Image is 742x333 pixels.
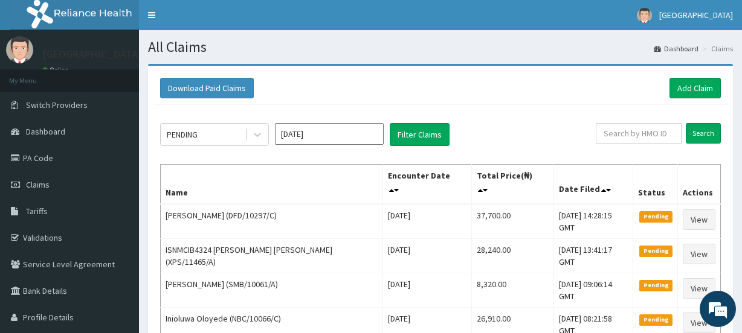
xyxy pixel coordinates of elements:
[26,179,50,190] span: Claims
[683,278,715,299] a: View
[42,49,142,60] p: [GEOGRAPHIC_DATA]
[275,123,384,145] input: Select Month and Year
[554,273,633,308] td: [DATE] 09:06:14 GMT
[659,10,733,21] span: [GEOGRAPHIC_DATA]
[639,211,673,222] span: Pending
[639,246,673,256] span: Pending
[686,123,721,144] input: Search
[382,273,471,308] td: [DATE]
[639,280,673,291] span: Pending
[6,36,33,63] img: User Image
[472,204,554,239] td: 37,700.00
[683,244,715,264] a: View
[382,239,471,273] td: [DATE]
[683,209,715,230] a: View
[472,165,554,205] th: Total Price(₦)
[160,78,254,98] button: Download Paid Claims
[639,314,673,325] span: Pending
[167,128,198,141] div: PENDING
[633,165,678,205] th: Status
[683,312,715,333] a: View
[669,78,721,98] a: Add Claim
[472,239,554,273] td: 28,240.00
[637,8,652,23] img: User Image
[554,165,633,205] th: Date Filed
[161,239,383,273] td: ISNMCIB4324 [PERSON_NAME] [PERSON_NAME] (XPS/11465/A)
[161,204,383,239] td: [PERSON_NAME] (DFD/10297/C)
[700,43,733,54] li: Claims
[148,39,733,55] h1: All Claims
[161,165,383,205] th: Name
[382,204,471,239] td: [DATE]
[26,126,65,137] span: Dashboard
[161,273,383,308] td: [PERSON_NAME] (SMB/10061/A)
[554,204,633,239] td: [DATE] 14:28:15 GMT
[596,123,682,144] input: Search by HMO ID
[382,165,471,205] th: Encounter Date
[554,239,633,273] td: [DATE] 13:41:17 GMT
[42,66,71,74] a: Online
[390,123,450,146] button: Filter Claims
[472,273,554,308] td: 8,320.00
[677,165,720,205] th: Actions
[26,206,48,217] span: Tariffs
[654,43,698,54] a: Dashboard
[26,100,88,110] span: Switch Providers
